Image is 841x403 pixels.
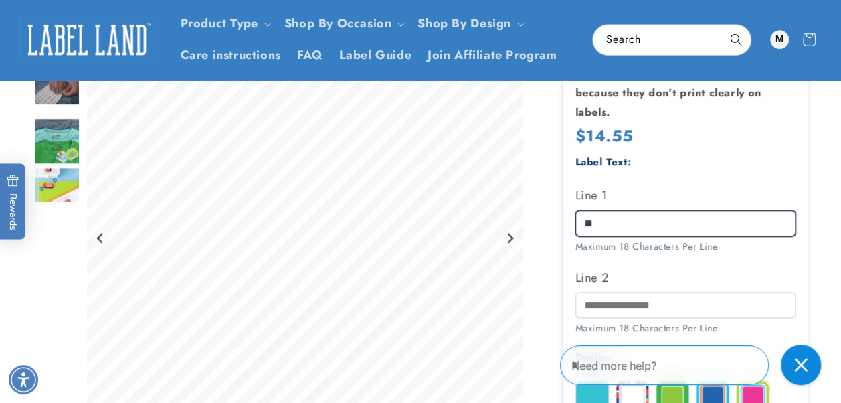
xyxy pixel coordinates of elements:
[33,167,80,214] img: Color Stick N' Wear® Labels - Label Land
[409,8,529,39] summary: Shop By Design
[173,8,276,39] summary: Product Type
[33,118,80,165] img: Color Stick N' Wear® Labels - Label Land
[15,14,159,66] a: Label Land
[501,230,519,248] button: Next slide
[331,39,420,71] a: Label Guide
[276,8,410,39] summary: Shop By Occasion
[428,48,557,63] span: Join Affiliate Program
[181,15,258,32] a: Product Type
[297,48,323,63] span: FAQ
[560,340,828,390] iframe: Gorgias Floating Chat
[20,19,154,60] img: Label Land
[33,118,80,165] div: Go to slide 4
[9,365,38,394] div: Accessibility Menu
[575,66,770,120] strong: Avoid dashes and special characters because they don’t print clearly on labels.
[7,175,19,230] span: Rewards
[92,230,110,248] button: Previous slide
[339,48,412,63] span: Label Guide
[33,167,80,214] div: Go to slide 5
[575,155,632,169] label: Label Text:
[721,25,751,54] button: Search
[284,16,392,31] span: Shop By Occasion
[33,78,80,106] img: null
[575,321,796,335] div: Maximum 18 Characters Per Line
[289,39,331,71] a: FAQ
[419,39,565,71] a: Join Affiliate Program
[417,15,510,32] a: Shop By Design
[575,240,796,254] div: Maximum 18 Characters Per Line
[575,124,633,147] span: $14.55
[575,267,796,289] label: Line 2
[575,185,796,206] label: Line 1
[173,39,289,71] a: Care instructions
[181,48,281,63] span: Care instructions
[33,69,80,116] div: Go to slide 3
